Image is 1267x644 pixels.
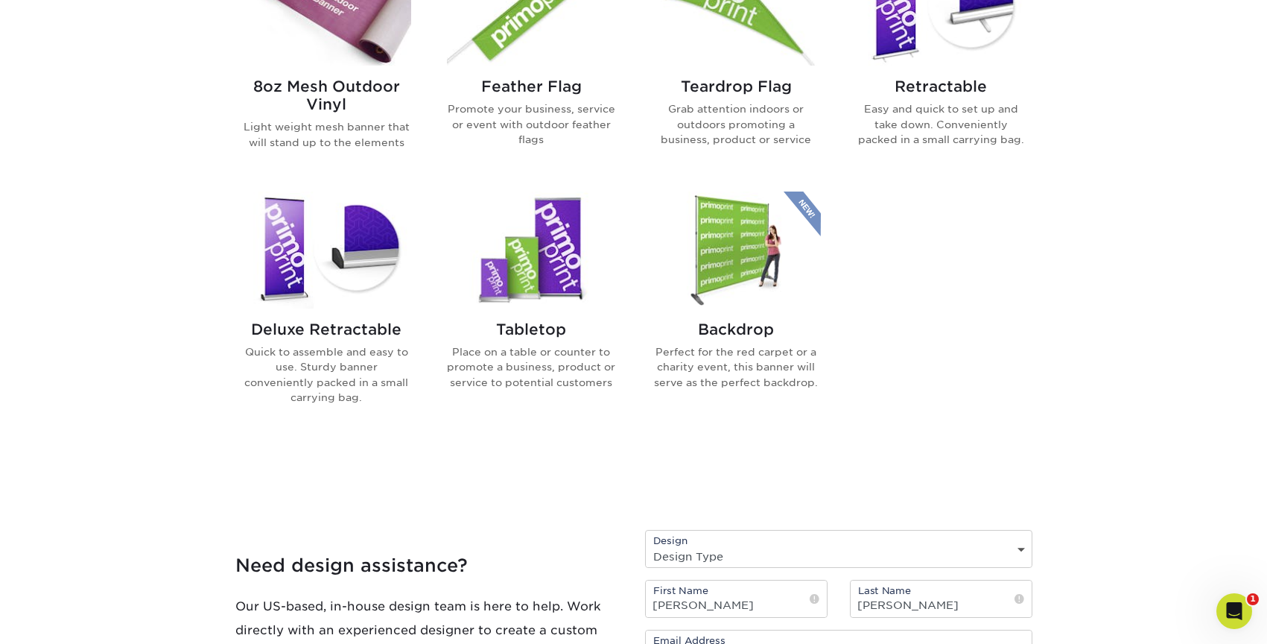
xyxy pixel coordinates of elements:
img: Tabletop Banner Stands [447,192,616,309]
img: Backdrop Banner Stands [652,192,821,309]
p: Easy and quick to set up and take down. Conveniently packed in a small carrying bag. [857,101,1026,147]
a: Deluxe Retractable Banner Stands Deluxe Retractable Quick to assemble and easy to use. Sturdy ban... [242,192,411,429]
p: Light weight mesh banner that will stand up to the elements [242,119,411,150]
a: Tabletop Banner Stands Tabletop Place on a table or counter to promote a business, product or ser... [447,192,616,429]
iframe: Google Customer Reviews [4,599,127,639]
h2: Feather Flag [447,78,616,95]
h2: Teardrop Flag [652,78,821,95]
iframe: Intercom live chat [1216,593,1252,629]
h4: Need design assistance? [235,555,623,577]
p: Promote your business, service or event with outdoor feather flags [447,101,616,147]
p: Place on a table or counter to promote a business, product or service to potential customers [447,344,616,390]
h2: 8oz Mesh Outdoor Vinyl [242,78,411,113]
img: Deluxe Retractable Banner Stands [242,192,411,309]
h2: Backdrop [652,321,821,338]
p: Perfect for the red carpet or a charity event, this banner will serve as the perfect backdrop. [652,344,821,390]
a: Backdrop Banner Stands Backdrop Perfect for the red carpet or a charity event, this banner will s... [652,192,821,429]
img: New Product [784,192,821,236]
p: Grab attention indoors or outdoors promoting a business, product or service [652,101,821,147]
span: 1 [1247,593,1259,605]
h2: Tabletop [447,321,616,338]
h2: Retractable [857,78,1026,95]
h2: Deluxe Retractable [242,321,411,338]
p: Quick to assemble and easy to use. Sturdy banner conveniently packed in a small carrying bag. [242,344,411,405]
